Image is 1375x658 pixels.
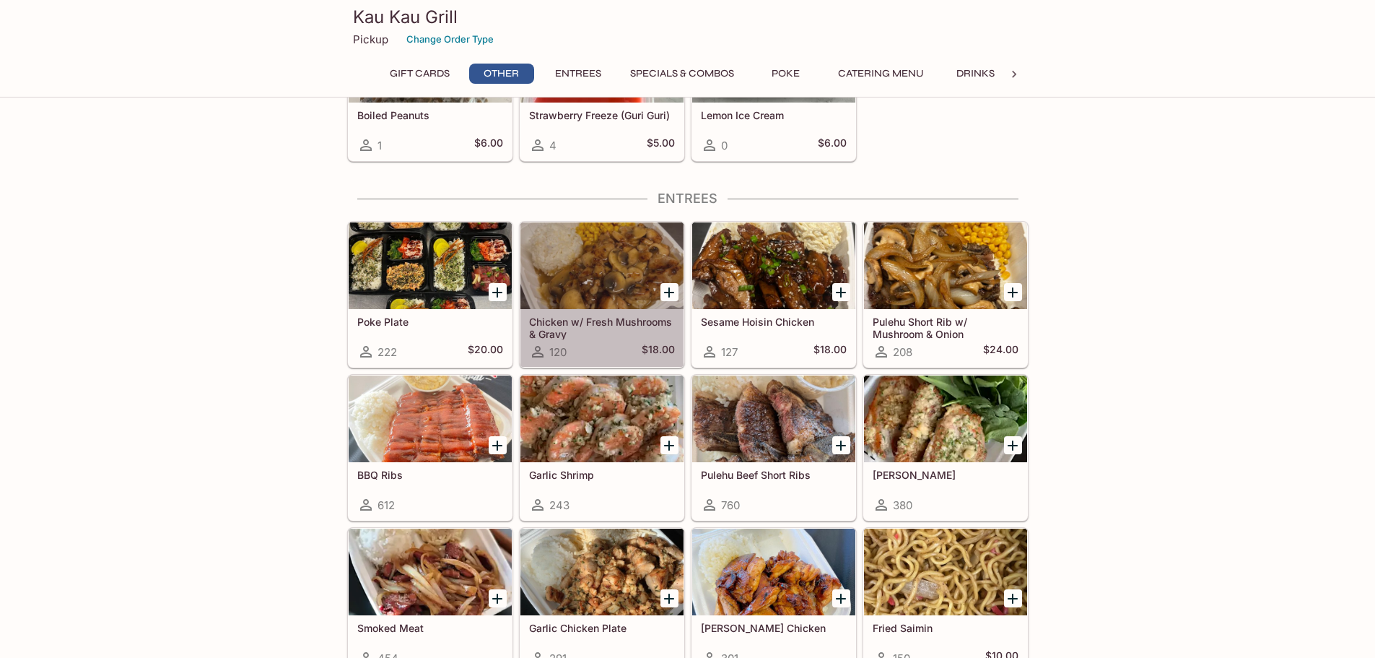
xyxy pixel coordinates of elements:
[520,529,684,615] div: Garlic Chicken Plate
[1004,589,1022,607] button: Add Fried Saimin
[520,16,684,103] div: Strawberry Freeze (Guri Guri)
[832,589,850,607] button: Add Teri Chicken
[830,64,932,84] button: Catering Menu
[692,16,855,103] div: Lemon Ice Cream
[832,436,850,454] button: Add Pulehu Beef Short Ribs
[622,64,742,84] button: Specials & Combos
[818,137,847,154] h5: $6.00
[701,622,847,634] h5: [PERSON_NAME] Chicken
[943,64,1008,84] button: Drinks
[529,622,675,634] h5: Garlic Chicken Plate
[357,622,503,634] h5: Smoked Meat
[349,16,512,103] div: Boiled Peanuts
[701,316,847,328] h5: Sesame Hoisin Chicken
[489,436,507,454] button: Add BBQ Ribs
[864,376,1027,462] div: Garlic Ahi
[357,469,503,481] h5: BBQ Ribs
[863,222,1028,368] a: Pulehu Short Rib w/ Mushroom & Onion208$24.00
[349,376,512,462] div: BBQ Ribs
[474,137,503,154] h5: $6.00
[357,316,503,328] h5: Poke Plate
[489,283,507,301] button: Add Poke Plate
[701,109,847,121] h5: Lemon Ice Cream
[349,529,512,615] div: Smoked Meat
[864,222,1027,309] div: Pulehu Short Rib w/ Mushroom & Onion
[468,343,503,360] h5: $20.00
[692,529,855,615] div: Teri Chicken
[469,64,534,84] button: Other
[863,375,1028,521] a: [PERSON_NAME]380
[348,222,512,368] a: Poke Plate222$20.00
[529,469,675,481] h5: Garlic Shrimp
[983,343,1018,360] h5: $24.00
[692,376,855,462] div: Pulehu Beef Short Ribs
[721,345,738,359] span: 127
[529,316,675,339] h5: Chicken w/ Fresh Mushrooms & Gravy
[357,109,503,121] h5: Boiled Peanuts
[489,589,507,607] button: Add Smoked Meat
[520,222,684,309] div: Chicken w/ Fresh Mushrooms & Gravy
[660,436,678,454] button: Add Garlic Shrimp
[873,469,1018,481] h5: [PERSON_NAME]
[691,222,856,368] a: Sesame Hoisin Chicken127$18.00
[549,139,556,152] span: 4
[377,498,395,512] span: 612
[520,222,684,368] a: Chicken w/ Fresh Mushrooms & Gravy120$18.00
[546,64,611,84] button: Entrees
[701,469,847,481] h5: Pulehu Beef Short Ribs
[349,222,512,309] div: Poke Plate
[529,109,675,121] h5: Strawberry Freeze (Guri Guri)
[832,283,850,301] button: Add Sesame Hoisin Chicken
[873,622,1018,634] h5: Fried Saimin
[873,316,1018,339] h5: Pulehu Short Rib w/ Mushroom & Onion
[353,6,1023,28] h3: Kau Kau Grill
[754,64,819,84] button: Poke
[1004,283,1022,301] button: Add Pulehu Short Rib w/ Mushroom & Onion
[864,529,1027,615] div: Fried Saimin
[347,191,1029,207] h4: Entrees
[642,343,675,360] h5: $18.00
[400,28,500,51] button: Change Order Type
[382,64,458,84] button: Gift Cards
[692,222,855,309] div: Sesame Hoisin Chicken
[1004,436,1022,454] button: Add Garlic Ahi
[377,345,397,359] span: 222
[660,589,678,607] button: Add Garlic Chicken Plate
[893,498,912,512] span: 380
[520,376,684,462] div: Garlic Shrimp
[348,375,512,521] a: BBQ Ribs612
[721,139,728,152] span: 0
[721,498,740,512] span: 760
[549,498,569,512] span: 243
[353,33,388,46] p: Pickup
[520,375,684,521] a: Garlic Shrimp243
[647,137,675,154] h5: $5.00
[660,283,678,301] button: Add Chicken w/ Fresh Mushrooms & Gravy
[377,139,382,152] span: 1
[691,375,856,521] a: Pulehu Beef Short Ribs760
[813,343,847,360] h5: $18.00
[893,345,912,359] span: 208
[549,345,567,359] span: 120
